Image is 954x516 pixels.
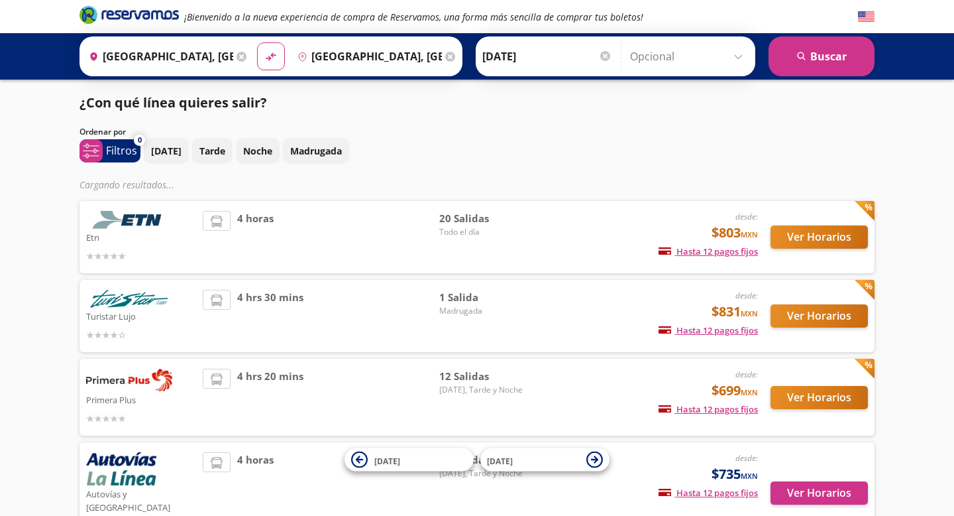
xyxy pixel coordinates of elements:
small: MXN [741,229,758,239]
span: Hasta 12 pagos fijos [659,403,758,415]
span: $735 [712,464,758,484]
span: 4 horas [237,211,274,263]
p: Etn [86,229,196,245]
small: MXN [741,308,758,318]
button: Ver Horarios [770,226,868,249]
button: Noche [236,138,280,164]
button: Buscar [768,36,874,76]
button: Ver Horarios [770,304,868,328]
span: Madrugada [439,305,532,317]
button: English [858,9,874,25]
span: 4 hrs 30 mins [237,290,303,342]
p: Primera Plus [86,391,196,407]
p: Filtros [106,143,137,159]
span: 1 Salida [439,290,532,305]
em: ¡Bienvenido a la nueva experiencia de compra de Reservamos, una forma más sencilla de comprar tus... [184,11,643,23]
p: [DATE] [151,144,182,158]
em: desde: [735,452,758,464]
p: Noche [243,144,272,158]
span: Hasta 12 pagos fijos [659,245,758,257]
span: [DATE] [374,455,400,466]
small: MXN [741,387,758,397]
p: Tarde [199,144,225,158]
p: ¿Con qué línea quieres salir? [79,93,267,113]
p: Turistar Lujo [86,308,196,324]
span: Hasta 12 pagos fijos [659,324,758,336]
span: [DATE] [487,455,513,466]
span: $803 [712,223,758,243]
img: Primera Plus [86,369,172,391]
em: desde: [735,211,758,222]
span: $831 [712,302,758,322]
span: 0 [138,135,142,146]
button: [DATE] [344,448,474,472]
em: desde: [735,369,758,380]
span: 12 Salidas [439,369,532,384]
span: 20 Salidas [439,211,532,226]
em: desde: [735,290,758,301]
em: Cargando resultados ... [79,178,174,191]
input: Buscar Destino [292,40,442,73]
input: Opcional [630,40,749,73]
span: [DATE], Tarde y Noche [439,468,532,480]
span: $699 [712,381,758,401]
img: Turistar Lujo [86,290,172,308]
button: Ver Horarios [770,482,868,505]
p: Autovías y [GEOGRAPHIC_DATA] [86,485,196,514]
span: Todo el día [439,226,532,238]
p: Madrugada [290,144,342,158]
img: Etn [86,211,172,229]
button: [DATE] [480,448,609,472]
button: 0Filtros [79,139,140,162]
button: [DATE] [144,138,189,164]
p: Ordenar por [79,126,126,138]
span: 4 hrs 20 mins [237,369,303,426]
span: [DATE], Tarde y Noche [439,384,532,396]
small: MXN [741,471,758,481]
button: Tarde [192,138,233,164]
input: Elegir Fecha [482,40,612,73]
button: Ver Horarios [770,386,868,409]
a: Brand Logo [79,5,179,29]
img: Autovías y La Línea [86,452,156,485]
button: Madrugada [283,138,349,164]
i: Brand Logo [79,5,179,25]
span: Hasta 12 pagos fijos [659,487,758,499]
input: Buscar Origen [83,40,233,73]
